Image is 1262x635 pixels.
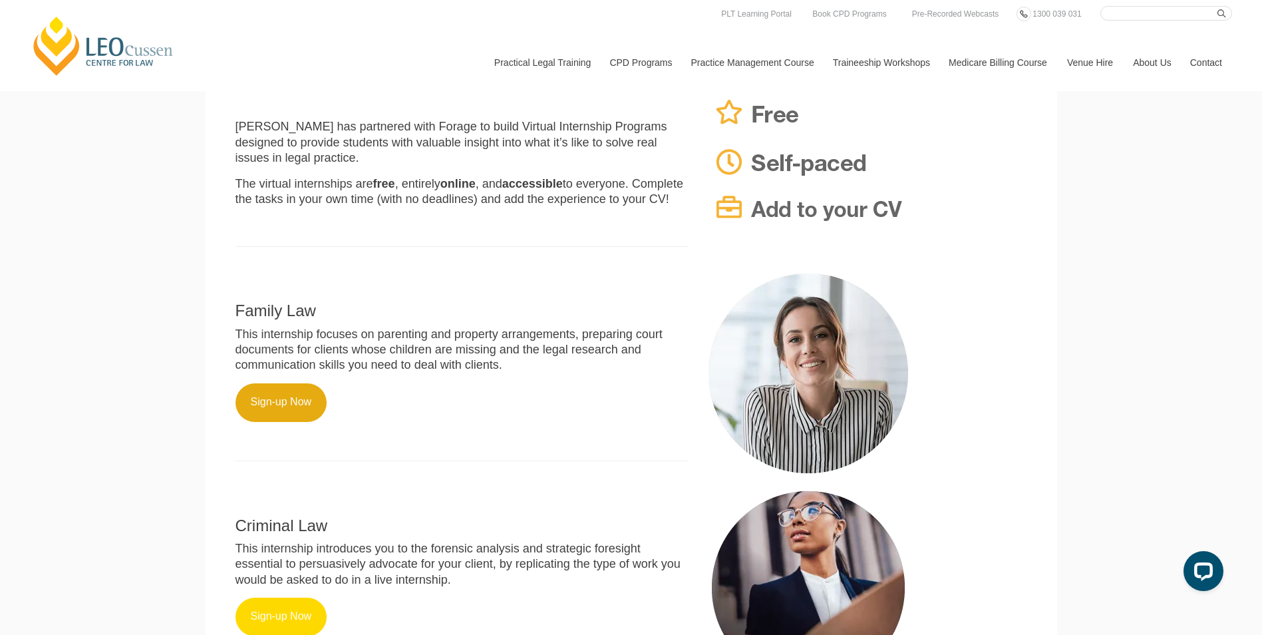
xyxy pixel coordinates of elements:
[236,517,689,534] h2: Criminal Law
[1123,34,1180,91] a: About Us
[236,383,327,422] a: Sign-up Now
[909,7,1003,21] a: Pre-Recorded Webcasts
[236,176,689,208] p: The virtual internships are , entirely , and to everyone. Complete the tasks in your own time (wi...
[599,34,681,91] a: CPD Programs
[236,541,689,588] p: This internship introduces you to the forensic analysis and strategic foresight essential to pers...
[502,177,563,190] strong: accessible
[440,177,476,190] strong: online
[681,34,823,91] a: Practice Management Course
[1180,34,1232,91] a: Contact
[1032,9,1081,19] span: 1300 039 031
[1057,34,1123,91] a: Venue Hire
[236,302,689,319] h2: Family Law
[939,34,1057,91] a: Medicare Billing Course
[236,119,689,166] p: [PERSON_NAME] has partnered with Forage to build Virtual Internship Programs designed to provide ...
[809,7,889,21] a: Book CPD Programs
[1029,7,1084,21] a: 1300 039 031
[236,327,689,373] p: This internship focuses on parenting and property arrangements, preparing court documents for cli...
[30,15,177,77] a: [PERSON_NAME] Centre for Law
[484,34,600,91] a: Practical Legal Training
[1173,546,1229,602] iframe: LiveChat chat widget
[373,177,395,190] strong: free
[718,7,795,21] a: PLT Learning Portal
[823,34,939,91] a: Traineeship Workshops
